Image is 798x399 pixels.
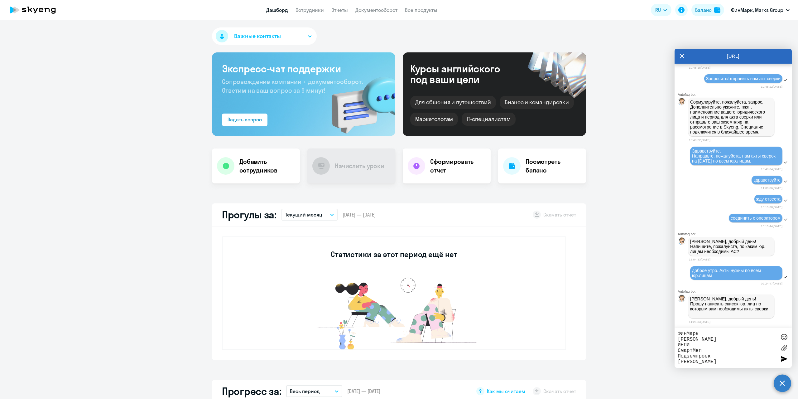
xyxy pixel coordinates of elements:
h4: Начислить уроки [335,162,384,170]
time: 13:15:44[DATE] [761,224,782,228]
time: 10:48:18[DATE] [689,66,710,69]
button: Важные контакты [212,27,317,45]
div: Курсы английского под ваши цели [410,63,517,85]
div: Autofaq bot [678,93,792,96]
span: [DATE] — [DATE] [343,211,376,218]
time: 13:15:30[DATE] [761,205,782,209]
p: Весь период [290,387,320,395]
button: Балансbalance [691,4,724,16]
span: [DATE] — [DATE] [347,388,380,395]
img: no-data [300,275,488,349]
p: [PERSON_NAME], добрый день! Напишите, пожалуйста, по каким юр. лицам необходимы АС? [690,239,772,254]
p: ФинМарк, Marks Group [731,6,783,14]
img: bot avatar [678,98,686,107]
div: Задать вопрос [228,116,262,123]
span: здравствуйте [753,178,781,182]
button: ФинМарк, Marks Group [728,2,793,17]
p: [PERSON_NAME], добрый день! Прошу написать список юр. лиц по которым вам необходимы акты сверки. [690,296,772,316]
span: Здравствуйте. Направьте, пожалуйста, нам акты сверок на [DATE] по всем юр.лицам. [692,148,777,163]
label: Лимит 10 файлов [779,343,789,353]
img: bg-img [323,66,395,136]
a: Сотрудники [296,7,324,13]
time: 10:48:34[DATE] [761,167,782,171]
div: Для общения и путешествий [410,96,496,109]
h2: Прогулы за: [222,208,276,221]
h4: Добавить сотрудников [239,157,295,175]
a: Дашборд [266,7,288,13]
h3: Экспресс-чат поддержки [222,62,385,75]
time: 11:25:33[DATE] [689,320,710,324]
h4: Сформировать отчет [430,157,486,175]
span: соединить с оператором [731,216,781,221]
div: Бизнес и командировки [500,96,574,109]
button: Текущий месяц [281,209,338,221]
time: 09:24:47[DATE] [761,282,782,285]
div: Autofaq bot [678,232,792,236]
button: Весь период [286,385,342,397]
button: RU [651,4,671,16]
span: RU [655,6,661,14]
div: IT-специалистам [462,113,515,126]
a: Документооборот [355,7,397,13]
span: Как мы считаем [487,388,525,395]
p: Текущий месяц [285,211,322,218]
time: 11:30:06[DATE] [761,186,782,190]
time: 10:48:22[DATE] [761,85,782,88]
span: Сопровождение компании + документооборот. Ответим на ваш вопрос за 5 минут! [222,78,363,94]
a: Отчеты [331,7,348,13]
span: жду отвеста [756,197,781,202]
span: Запросить/отправить нам акт сверки [706,76,781,81]
div: Баланс [695,6,712,14]
h2: Прогресс за: [222,385,281,397]
textarea: ФинМарк [PERSON_NAME] ИНПИ СмартМеп Подземпроект [PERSON_NAME] [678,331,776,365]
h3: Статистики за этот период ещё нет [331,249,457,259]
img: bot avatar [678,295,686,304]
button: Задать вопрос [222,114,267,126]
div: Маркетологам [410,113,458,126]
time: 10:48:22[DATE] [689,138,710,142]
span: Важные контакты [234,32,281,40]
time: 18:04:33[DATE] [689,258,710,261]
span: доброе утро. Акты нужны по всем юр.лицам [692,268,762,278]
span: Сормулируйте, пожалуйста, запрос. Дополнительно укажите, пжл., наименование вашего юридического л... [690,100,766,134]
img: balance [714,7,720,13]
div: Autofaq bot [678,290,792,293]
h4: Посмотреть баланс [526,157,581,175]
img: bot avatar [678,237,686,246]
a: Все продукты [405,7,437,13]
